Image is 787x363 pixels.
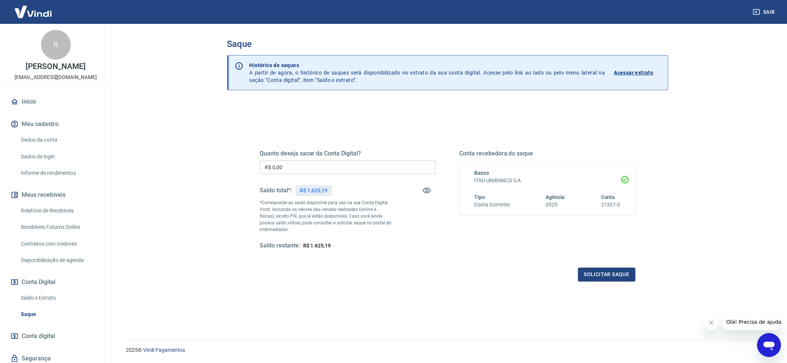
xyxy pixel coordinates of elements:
[757,333,781,357] iframe: Botão para abrir a janela de mensagens
[546,194,565,200] span: Agência
[260,199,392,233] p: *Corresponde ao saldo disponível para uso na sua Conta Digital Vindi. Incluindo os valores das ve...
[475,170,489,176] span: Banco
[9,94,102,110] a: Início
[9,0,57,23] img: Vindi
[601,201,621,209] h6: 21307-0
[578,268,635,281] button: Solicitar saque
[41,30,71,60] div: R
[614,61,662,84] a: Acessar extrato
[250,61,605,84] p: A partir de agora, o histórico de saques será disponibilizado no extrato da sua conta digital. Ac...
[475,194,485,200] span: Tipo
[18,132,102,148] a: Dados da conta
[546,201,565,209] h6: 0525
[18,290,102,306] a: Saldo e Extrato
[15,73,97,81] p: [EMAIL_ADDRESS][DOMAIN_NAME]
[9,328,102,344] a: Conta digital
[300,187,327,195] p: R$ 1.625,19
[4,5,63,11] span: Olá! Precisa de ajuda?
[722,314,781,330] iframe: Mensagem da empresa
[18,165,102,181] a: Informe de rendimentos
[9,274,102,290] button: Conta Digital
[704,315,719,330] iframe: Fechar mensagem
[614,69,654,76] p: Acessar extrato
[26,63,85,70] p: [PERSON_NAME]
[303,243,331,249] span: R$ 1.625,19
[22,331,55,341] span: Conta digital
[9,116,102,132] button: Meu cadastro
[18,253,102,268] a: Disponibilização de agenda
[601,194,615,200] span: Conta
[18,220,102,235] a: Recebíveis Futuros Online
[250,61,605,69] p: Histórico de saques
[126,346,769,354] p: 2025 ©
[18,149,102,164] a: Dados de login
[751,5,778,19] button: Sair
[18,236,102,252] a: Contratos com credores
[143,347,185,353] a: Vindi Pagamentos
[18,203,102,218] a: Relatório de Recebíveis
[475,177,621,184] h6: ITAÚ UNIBANCO S.A.
[460,150,635,157] h5: Conta recebedora do saque
[18,307,102,322] a: Saque
[9,187,102,203] button: Meus recebíveis
[260,150,436,157] h5: Quanto deseja sacar da Conta Digital?
[260,187,292,194] h5: Saldo total*:
[227,39,668,49] h3: Saque
[260,242,300,250] h5: Saldo restante:
[475,201,510,209] h6: Conta Corrente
